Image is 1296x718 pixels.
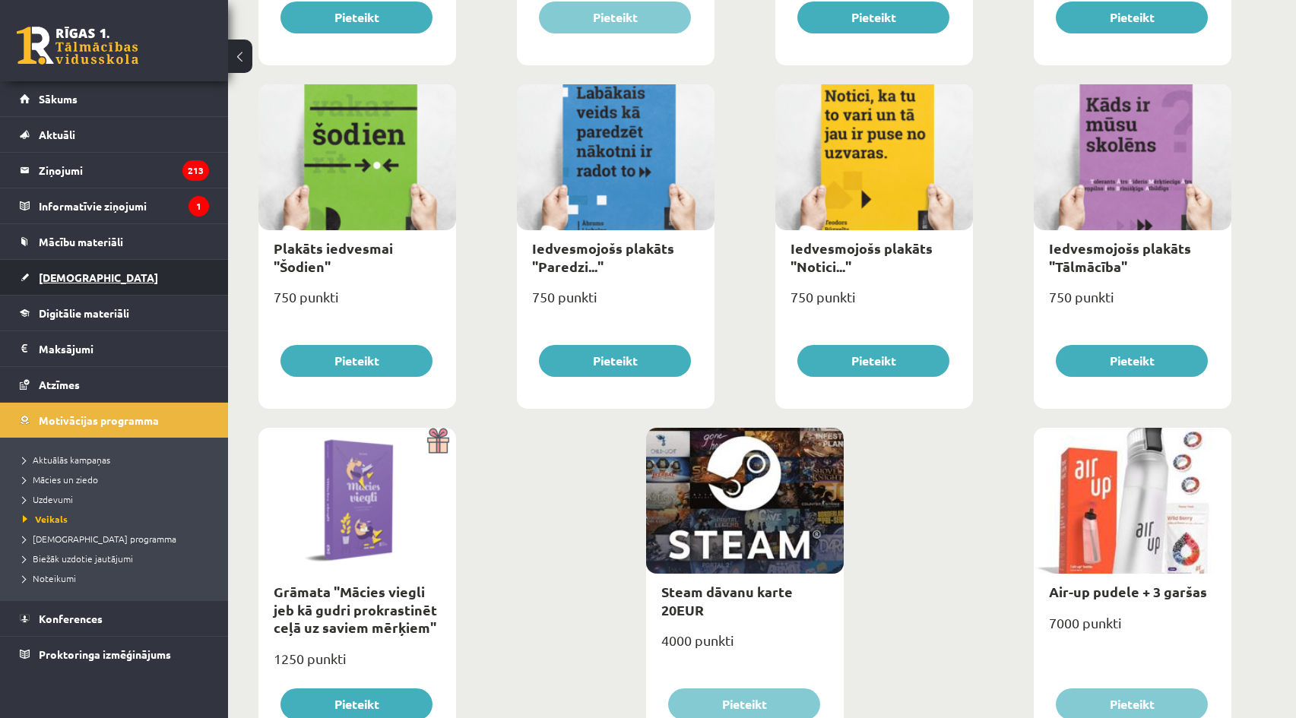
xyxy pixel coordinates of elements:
[1034,284,1231,322] div: 750 punkti
[258,284,456,322] div: 750 punkti
[20,117,209,152] a: Aktuāli
[1056,345,1208,377] button: Pieteikt
[20,81,209,116] a: Sākums
[39,378,80,391] span: Atzīmes
[797,345,949,377] button: Pieteikt
[39,128,75,141] span: Aktuāli
[39,153,209,188] legend: Ziņojumi
[23,473,98,486] span: Mācies un ziedo
[1056,2,1208,33] button: Pieteikt
[39,188,209,223] legend: Informatīvie ziņojumi
[23,532,213,546] a: [DEMOGRAPHIC_DATA] programma
[1049,583,1207,600] a: Air-up pudele + 3 garšas
[258,646,456,684] div: 1250 punkti
[17,27,138,65] a: Rīgas 1. Tālmācības vidusskola
[39,92,78,106] span: Sākums
[39,306,129,320] span: Digitālie materiāli
[23,513,68,525] span: Veikals
[20,188,209,223] a: Informatīvie ziņojumi1
[39,331,209,366] legend: Maksājumi
[23,473,213,486] a: Mācies un ziedo
[280,345,433,377] button: Pieteikt
[23,571,213,585] a: Noteikumi
[422,428,456,454] img: Dāvana ar pārsteigumu
[23,533,176,545] span: [DEMOGRAPHIC_DATA] programma
[39,270,158,284] span: [DEMOGRAPHIC_DATA]
[23,552,133,565] span: Biežāk uzdotie jautājumi
[39,413,159,427] span: Motivācijas programma
[20,331,209,366] a: Maksājumi
[1034,610,1231,648] div: 7000 punkti
[20,153,209,188] a: Ziņojumi213
[23,493,73,505] span: Uzdevumi
[539,345,691,377] button: Pieteikt
[20,260,209,295] a: [DEMOGRAPHIC_DATA]
[797,2,949,33] button: Pieteikt
[23,454,110,466] span: Aktuālās kampaņas
[517,284,715,322] div: 750 punkti
[1049,239,1191,274] a: Iedvesmojošs plakāts "Tālmācība"
[274,583,437,636] a: Grāmata "Mācies viegli jeb kā gudri prokrastinēt ceļā uz saviem mērķiem"
[280,2,433,33] button: Pieteikt
[661,583,793,618] a: Steam dāvanu karte 20EUR
[532,239,674,274] a: Iedvesmojošs plakāts "Paredzi..."
[39,235,123,248] span: Mācību materiāli
[20,224,209,259] a: Mācību materiāli
[20,637,209,672] a: Proktoringa izmēģinājums
[20,296,209,331] a: Digitālie materiāli
[23,453,213,467] a: Aktuālās kampaņas
[20,601,209,636] a: Konferences
[23,552,213,565] a: Biežāk uzdotie jautājumi
[189,196,209,217] i: 1
[39,647,171,661] span: Proktoringa izmēģinājums
[775,284,973,322] div: 750 punkti
[791,239,933,274] a: Iedvesmojošs plakāts "Notici..."
[646,628,844,666] div: 4000 punkti
[182,160,209,181] i: 213
[539,2,691,33] button: Pieteikt
[23,572,76,584] span: Noteikumi
[20,367,209,402] a: Atzīmes
[23,492,213,506] a: Uzdevumi
[274,239,393,274] a: Plakāts iedvesmai "Šodien"
[39,612,103,625] span: Konferences
[20,403,209,438] a: Motivācijas programma
[23,512,213,526] a: Veikals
